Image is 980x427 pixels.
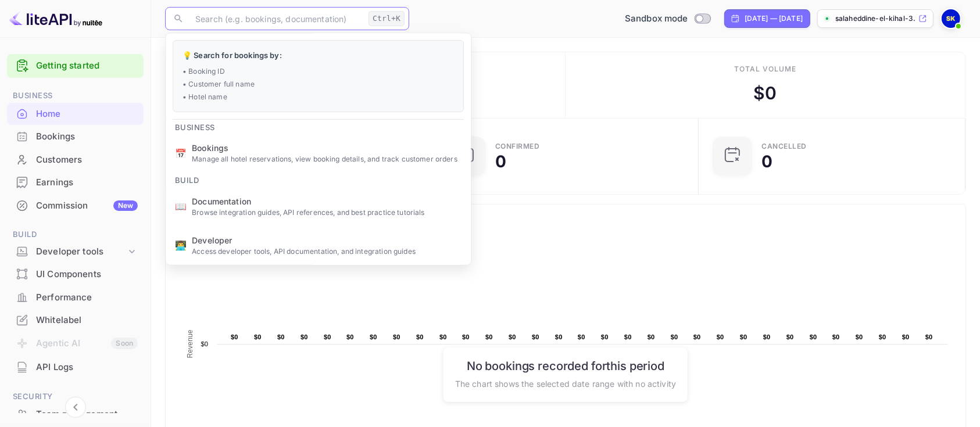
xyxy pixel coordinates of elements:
p: • Customer full name [183,79,454,89]
div: CommissionNew [7,195,144,217]
div: Confirmed [495,143,540,150]
div: New [113,200,138,211]
div: Bookings [36,130,138,143]
text: $0 [277,333,285,340]
div: UI Components [36,268,138,281]
div: Home [36,107,138,121]
a: Performance [7,286,144,308]
text: $0 [856,333,863,340]
text: $0 [439,333,447,340]
text: $0 [740,333,747,340]
div: Team management [36,408,138,421]
p: Access developer tools, API documentation, and integration guides [192,246,462,257]
text: $0 [370,333,377,340]
span: Developer [192,234,462,246]
a: Getting started [36,59,138,73]
span: Bookings [192,142,462,154]
p: 💡 Search for bookings by: [183,50,454,62]
div: Getting started [7,54,144,78]
a: Whitelabel [7,309,144,331]
div: UI Components [7,263,144,286]
text: $0 [416,333,424,340]
p: Browse integration guides, API references, and best practice tutorials [192,207,462,218]
button: Collapse navigation [65,397,86,418]
text: $0 [671,333,678,340]
text: $0 [601,333,609,340]
p: • Booking ID [183,66,454,77]
div: Bookings [7,125,144,148]
div: Commission [36,199,138,213]
span: Documentation [192,195,462,207]
span: Build [7,228,144,241]
a: CommissionNew [7,195,144,216]
text: $0 [832,333,840,340]
text: $0 [462,333,470,340]
span: Build [166,168,209,187]
text: $0 [346,333,354,340]
div: CANCELLED [761,143,807,150]
text: $0 [324,333,331,340]
div: Ctrl+K [369,11,405,26]
div: API Logs [7,356,144,379]
a: Earnings [7,171,144,193]
text: $0 [925,333,933,340]
div: [DATE] — [DATE] [745,13,803,24]
h6: No bookings recorded for this period [455,359,676,373]
div: API Logs [36,361,138,374]
div: Total volume [734,64,796,74]
text: $0 [902,333,910,340]
div: Customers [7,149,144,171]
text: $0 [693,333,701,340]
text: $0 [555,333,563,340]
div: Performance [36,291,138,304]
text: $0 [509,333,516,340]
text: $0 [231,333,238,340]
text: $0 [879,333,886,340]
div: Customers [36,153,138,167]
span: Commission Growth Over Time [177,216,954,235]
div: Developer tools [7,242,144,262]
p: Manage all hotel reservations, view booking details, and track customer orders [192,154,462,164]
img: LiteAPI logo [9,9,102,28]
text: $0 [254,333,262,340]
div: Developer tools [36,245,126,259]
text: $0 [201,340,208,347]
text: $0 [763,333,771,340]
text: $0 [810,333,817,340]
div: Earnings [7,171,144,194]
text: Revenue [186,329,194,358]
div: 0 [495,153,506,170]
div: Earnings [36,176,138,189]
p: 👨‍💻 [175,238,187,252]
text: $0 [532,333,539,340]
span: Business [7,89,144,102]
text: $0 [485,333,493,340]
text: $0 [648,333,655,340]
text: $0 [393,333,400,340]
div: 0 [761,153,772,170]
div: Whitelabel [36,314,138,327]
div: $ 0 [753,80,777,106]
a: Team management [7,403,144,425]
p: 📖 [175,199,187,213]
div: Whitelabel [7,309,144,332]
span: Business [166,116,224,134]
input: Search (e.g. bookings, documentation) [188,7,364,30]
a: Bookings [7,125,144,147]
a: API Logs [7,356,144,378]
p: The chart shows the selected date range with no activity [455,378,676,390]
p: • Hotel name [183,92,454,102]
a: Home [7,103,144,124]
div: Home [7,103,144,125]
div: Switch to Production mode [620,12,715,26]
span: Sandbox mode [625,12,688,26]
a: Customers [7,149,144,170]
text: $0 [578,333,585,340]
img: Salaheddine El Kihal [942,9,960,28]
div: Performance [7,286,144,309]
p: 📅 [175,146,187,160]
span: Security [7,390,144,403]
text: $0 [717,333,724,340]
text: $0 [301,333,308,340]
text: $0 [624,333,632,340]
